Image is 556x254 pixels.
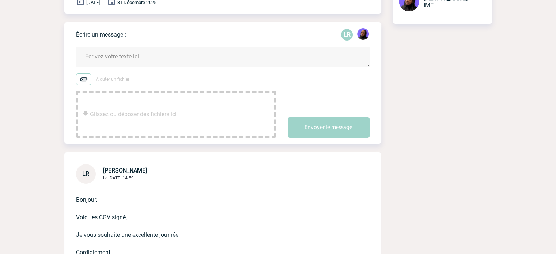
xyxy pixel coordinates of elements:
p: Écrire un message : [76,31,126,38]
span: Ajouter un fichier [96,77,129,82]
span: Glissez ou déposer des fichiers ici [90,96,177,133]
div: Laura REMADNA [341,29,353,41]
div: Tabaski THIAM [357,28,369,41]
button: Envoyer le message [288,117,370,138]
img: file_download.svg [81,110,90,119]
p: LR [341,29,353,41]
img: 131349-0.png [357,28,369,40]
span: Le [DATE] 14:59 [103,175,134,181]
span: LR [82,170,89,177]
span: [PERSON_NAME] [103,167,147,174]
span: IME [424,2,434,9]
